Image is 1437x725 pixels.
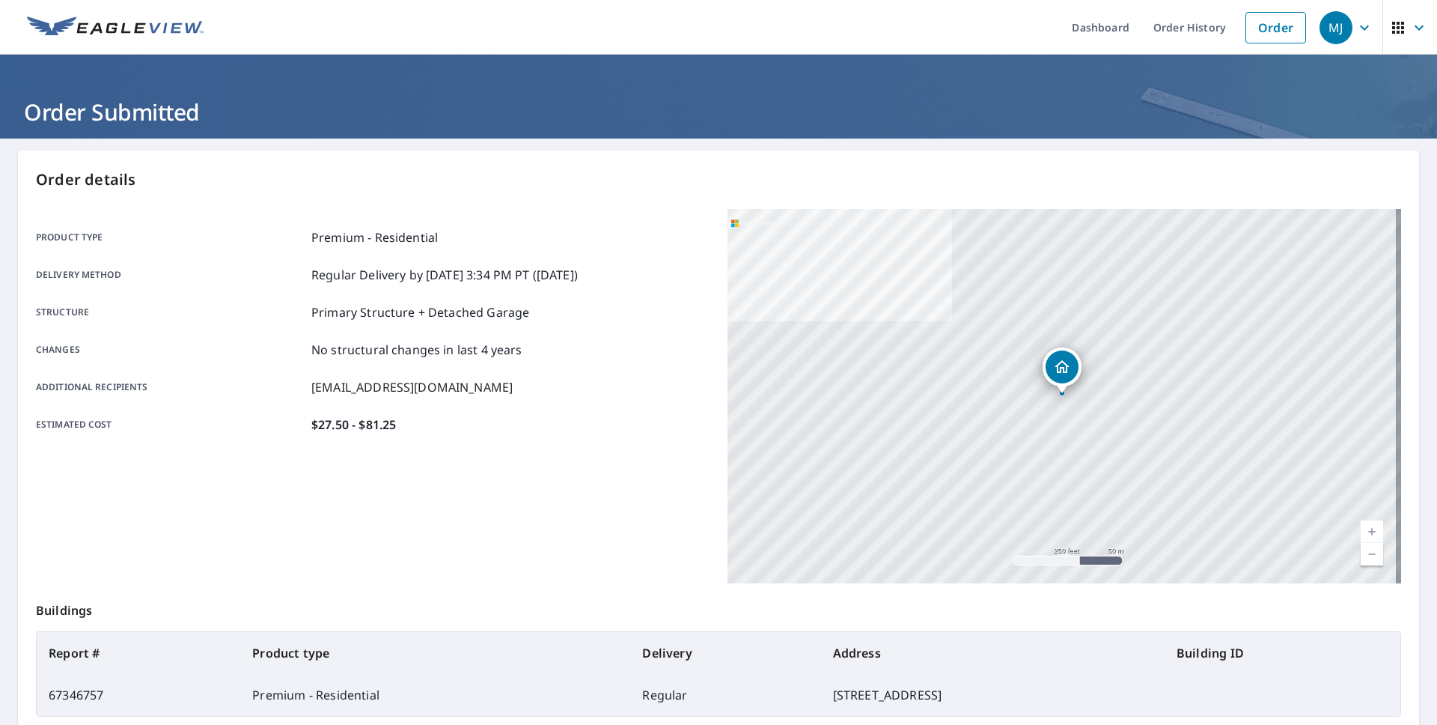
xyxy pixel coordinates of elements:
[37,632,240,674] th: Report #
[1165,632,1400,674] th: Building ID
[36,228,305,246] p: Product type
[1245,12,1306,43] a: Order
[821,674,1165,716] td: [STREET_ADDRESS]
[311,416,396,434] p: $27.50 - $81.25
[1043,348,1081,394] div: Dropped pin, building 1, Residential property, 824 S Silverbrook Dr West Bend, WI 53095
[311,228,438,246] p: Premium - Residential
[311,341,522,359] p: No structural changes in last 4 years
[630,674,820,716] td: Regular
[36,169,1401,191] p: Order details
[1361,543,1383,565] a: Current Level 17, Zoom Out
[18,97,1419,127] h1: Order Submitted
[240,674,630,716] td: Premium - Residential
[311,378,513,396] p: [EMAIL_ADDRESS][DOMAIN_NAME]
[36,341,305,359] p: Changes
[311,266,578,284] p: Regular Delivery by [DATE] 3:34 PM PT ([DATE])
[36,583,1401,631] p: Buildings
[27,16,204,39] img: EV Logo
[1361,521,1383,543] a: Current Level 17, Zoom In
[821,632,1165,674] th: Address
[36,378,305,396] p: Additional recipients
[311,303,529,321] p: Primary Structure + Detached Garage
[36,266,305,284] p: Delivery method
[36,303,305,321] p: Structure
[630,632,820,674] th: Delivery
[36,416,305,434] p: Estimated cost
[37,674,240,716] td: 67346757
[1319,11,1352,44] div: MJ
[240,632,630,674] th: Product type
